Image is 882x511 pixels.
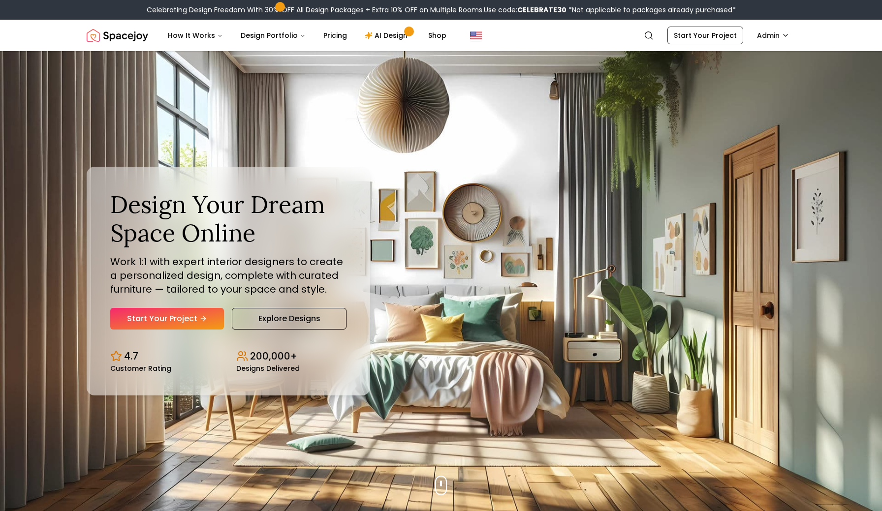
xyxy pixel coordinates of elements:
b: CELEBRATE30 [517,5,567,15]
a: Start Your Project [667,27,743,44]
small: Designs Delivered [236,365,300,372]
a: Pricing [315,26,355,45]
nav: Global [87,20,795,51]
nav: Main [160,26,454,45]
small: Customer Rating [110,365,171,372]
h1: Design Your Dream Space Online [110,190,346,247]
div: Design stats [110,341,346,372]
a: Start Your Project [110,308,224,330]
img: Spacejoy Logo [87,26,148,45]
button: Admin [751,27,795,44]
p: 4.7 [124,349,138,363]
button: How It Works [160,26,231,45]
div: Celebrating Design Freedom With 30% OFF All Design Packages + Extra 10% OFF on Multiple Rooms. [147,5,736,15]
span: Use code: [484,5,567,15]
a: Shop [420,26,454,45]
p: Work 1:1 with expert interior designers to create a personalized design, complete with curated fu... [110,255,346,296]
a: AI Design [357,26,418,45]
button: Design Portfolio [233,26,314,45]
p: 200,000+ [250,349,297,363]
a: Spacejoy [87,26,148,45]
img: United States [470,30,482,41]
span: *Not applicable to packages already purchased* [567,5,736,15]
a: Explore Designs [232,308,346,330]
